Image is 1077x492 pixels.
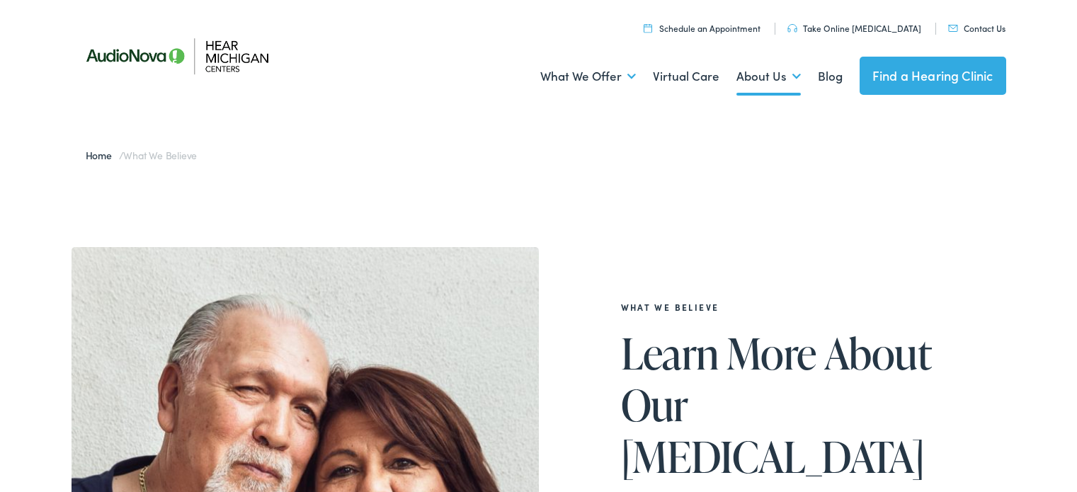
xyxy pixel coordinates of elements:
a: Contact Us [948,22,1005,34]
a: About Us [736,50,801,103]
a: What We Offer [540,50,636,103]
a: Virtual Care [653,50,719,103]
a: Blog [818,50,843,103]
span: More [726,330,816,377]
img: utility icon [644,23,652,33]
a: Schedule an Appointment [644,22,760,34]
img: utility icon [787,24,797,33]
h2: What We Believe [621,302,961,312]
span: About [824,330,932,377]
img: utility icon [948,25,958,32]
span: Learn [621,330,719,377]
span: [MEDICAL_DATA] [621,433,925,480]
span: Our [621,382,688,428]
a: Take Online [MEDICAL_DATA] [787,22,921,34]
a: Find a Hearing Clinic [860,57,1006,95]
